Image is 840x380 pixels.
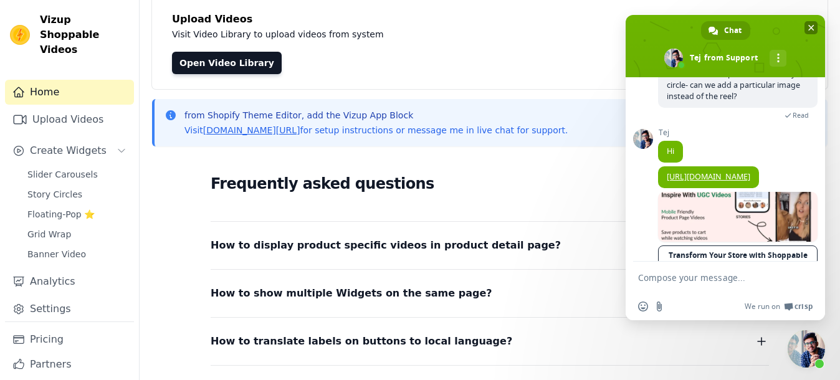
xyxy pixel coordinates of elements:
[5,80,134,105] a: Home
[203,125,300,135] a: [DOMAIN_NAME][URL]
[211,237,769,254] button: How to display product specific videos in product detail page?
[795,302,813,311] span: Crisp
[5,107,134,132] a: Upload Videos
[5,352,134,377] a: Partners
[20,206,134,223] a: Floating-Pop ⭐
[804,21,818,34] span: Close chat
[20,186,134,203] a: Story Circles
[745,302,780,311] span: We run on
[745,302,813,311] a: We run onCrisp
[211,333,512,350] span: How to translate labels on buttons to local language?
[793,111,809,120] span: Read
[172,52,282,74] a: Open Video Library
[211,333,769,350] button: How to translate labels on buttons to local language?
[724,21,742,40] span: Chat
[211,285,769,302] button: How to show multiple Widgets on the same page?
[658,128,683,137] span: Tej
[172,27,730,42] p: Visit Video Library to upload videos from system
[40,12,129,57] span: Vizup Shoppable Videos
[10,25,30,45] img: Vizup
[211,237,561,254] span: How to display product specific videos in product detail page?
[658,245,818,265] a: Transform Your Store with Shoppable Videos
[184,124,568,136] p: Visit for setup instructions or message me in live chat for support.
[5,327,134,352] a: Pricing
[20,245,134,263] a: Banner Video
[667,146,674,156] span: Hi
[211,171,769,196] h2: Frequently asked questions
[27,168,98,181] span: Slider Carousels
[27,188,82,201] span: Story Circles
[27,228,71,240] span: Grid Wrap
[30,143,107,158] span: Create Widgets
[184,109,568,121] p: from Shopify Theme Editor, add the Vizup App Block
[638,272,785,283] textarea: Compose your message...
[211,285,492,302] span: How to show multiple Widgets on the same page?
[5,297,134,321] a: Settings
[172,12,808,27] h4: Upload Videos
[5,138,134,163] button: Create Widgets
[638,302,648,311] span: Insert an emoji
[20,166,134,183] a: Slider Carousels
[770,50,786,67] div: More channels
[5,269,134,294] a: Analytics
[788,330,825,368] div: Close chat
[27,208,95,221] span: Floating-Pop ⭐
[654,302,664,311] span: Send a file
[701,21,750,40] div: Chat
[667,171,750,182] a: [URL][DOMAIN_NAME]
[27,248,86,260] span: Banner Video
[20,226,134,243] a: Grid Wrap
[667,69,800,102] span: Please confirm option for the story circle- can we add a particular image instead of the reel?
